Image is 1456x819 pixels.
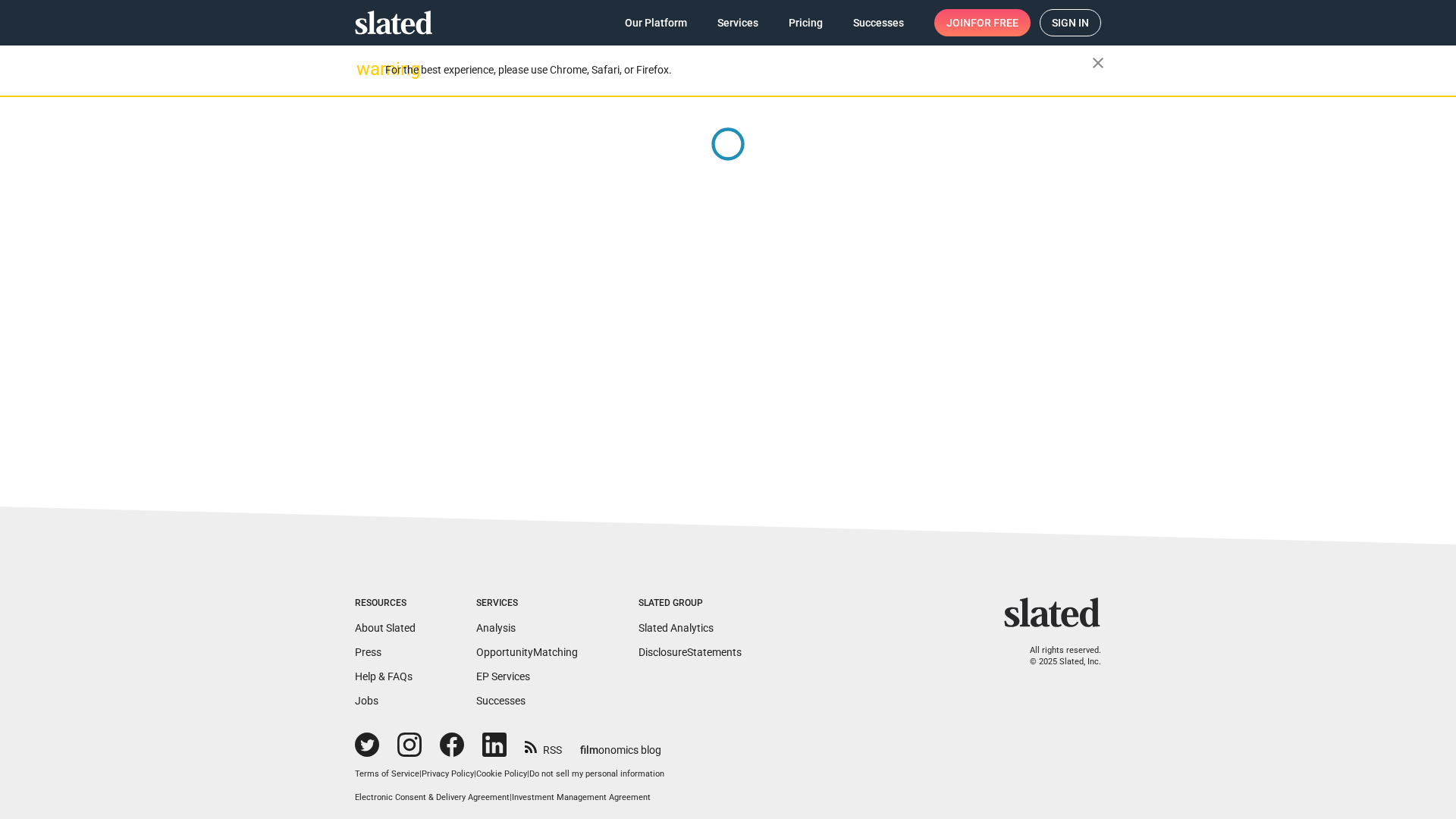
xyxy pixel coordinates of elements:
[639,646,742,658] a: DisclosureStatements
[512,792,651,802] a: Investment Management Agreement
[525,734,562,758] a: RSS
[355,695,378,707] a: Jobs
[355,622,416,634] a: About Slated
[510,792,512,802] span: |
[476,670,530,682] a: EP Services
[476,769,527,779] a: Cookie Policy
[717,9,758,36] span: Services
[934,9,1031,36] a: Joinfor free
[355,598,416,610] div: Resources
[355,646,381,658] a: Press
[529,769,664,780] button: Do not sell my personal information
[1040,9,1101,36] a: Sign in
[356,60,375,78] mat-icon: warning
[613,9,699,36] a: Our Platform
[777,9,835,36] a: Pricing
[639,598,742,610] div: Slated Group
[476,598,578,610] div: Services
[385,60,1092,80] div: For the best experience, please use Chrome, Safari, or Firefox.
[1052,10,1089,36] span: Sign in
[422,769,474,779] a: Privacy Policy
[580,731,661,758] a: filmonomics blog
[1014,645,1101,667] p: All rights reserved. © 2025 Slated, Inc.
[580,744,598,756] span: film
[355,792,510,802] a: Electronic Consent & Delivery Agreement
[639,622,714,634] a: Slated Analytics
[841,9,916,36] a: Successes
[527,769,529,779] span: |
[355,670,413,682] a: Help & FAQs
[946,9,1018,36] span: Join
[419,769,422,779] span: |
[705,9,770,36] a: Services
[789,9,823,36] span: Pricing
[625,9,687,36] span: Our Platform
[971,9,1018,36] span: for free
[1089,54,1107,72] mat-icon: close
[476,695,526,707] a: Successes
[474,769,476,779] span: |
[476,646,578,658] a: OpportunityMatching
[853,9,904,36] span: Successes
[476,622,516,634] a: Analysis
[355,769,419,779] a: Terms of Service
